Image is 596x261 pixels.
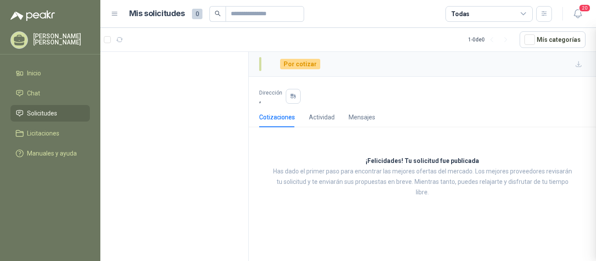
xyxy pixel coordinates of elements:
[27,129,59,138] span: Licitaciones
[10,65,90,81] a: Inicio
[451,9,469,19] div: Todas
[27,68,41,78] span: Inicio
[10,145,90,162] a: Manuales y ayuda
[215,10,221,17] span: search
[579,4,591,12] span: 20
[10,105,90,122] a: Solicitudes
[192,9,202,19] span: 0
[129,7,185,20] h1: Mis solicitudes
[33,33,90,45] p: [PERSON_NAME] [PERSON_NAME]
[27,149,77,158] span: Manuales y ayuda
[27,88,40,98] span: Chat
[10,125,90,142] a: Licitaciones
[570,6,586,22] button: 20
[10,10,55,21] img: Logo peakr
[27,108,57,118] span: Solicitudes
[10,85,90,102] a: Chat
